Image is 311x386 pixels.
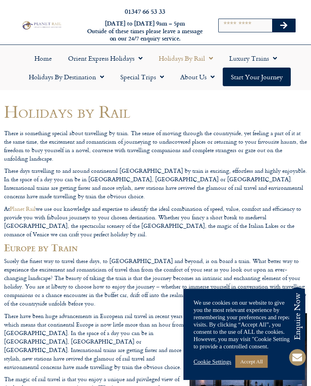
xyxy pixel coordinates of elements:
[172,68,223,86] a: About Us
[235,355,268,368] a: Accept All
[4,49,307,86] nav: Menu
[151,49,221,68] a: Holidays by Rail
[194,358,231,365] a: Cookie Settings
[26,49,60,68] a: Home
[221,49,285,68] a: Luxury Trains
[21,20,62,30] img: Planet Rail Train Holidays Logo
[194,299,295,350] div: We use cookies on our website to give you the most relevant experience by remembering your prefer...
[60,49,151,68] a: Orient Express Holidays
[21,68,112,86] a: Holidays by Destination
[272,19,296,32] button: Search
[125,6,165,16] a: 01347 66 53 33
[85,20,205,42] h6: [DATE] to [DATE] 9am – 5pm Outside of these times please leave a message on our 24/7 enquiry serv...
[223,68,291,86] a: Start your Journey
[112,68,172,86] a: Special Trips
